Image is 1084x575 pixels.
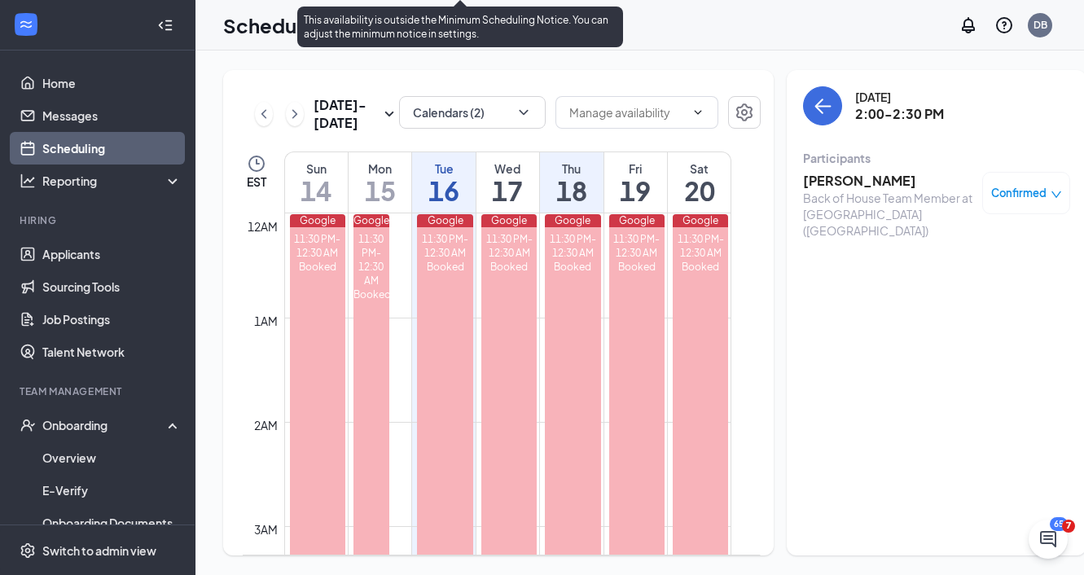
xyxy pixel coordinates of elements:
button: ChevronRight [286,102,304,126]
span: EST [247,173,266,190]
a: Scheduling [42,132,182,165]
div: Google [545,214,601,227]
a: Settings [728,96,761,132]
span: down [1051,189,1062,200]
div: Team Management [20,384,178,398]
input: Manage availability [569,103,685,121]
h3: 2:00-2:30 PM [855,105,944,123]
div: 3am [251,520,281,538]
h1: 14 [285,177,348,204]
a: September 15, 2025 [349,152,411,213]
h1: 17 [476,177,539,204]
a: September 18, 2025 [540,152,603,213]
a: September 20, 2025 [668,152,731,213]
svg: Clock [247,154,266,173]
a: Onboarding Documents [42,507,182,539]
div: 11:30 PM-12:30 AM [545,232,601,260]
span: Confirmed [991,185,1047,201]
svg: Notifications [959,15,978,35]
div: 12am [244,217,281,235]
div: Google [609,214,665,227]
a: E-Verify [42,474,182,507]
button: ChevronLeft [255,102,273,126]
svg: QuestionInfo [994,15,1014,35]
svg: UserCheck [20,417,36,433]
button: Calendars (2)ChevronDown [399,96,546,129]
div: Google [417,214,473,227]
a: Messages [42,99,182,132]
div: Booked [417,260,473,274]
a: Sourcing Tools [42,270,182,303]
div: 2am [251,416,281,434]
svg: SmallChevronDown [380,104,399,124]
div: Thu [540,160,603,177]
h1: 20 [668,177,731,204]
div: 11:30 PM-12:30 AM [481,232,538,260]
div: 11:30 PM-12:30 AM [609,232,665,260]
a: September 14, 2025 [285,152,348,213]
h1: 18 [540,177,603,204]
div: Tue [412,160,475,177]
h1: 19 [604,177,667,204]
div: Google [290,214,346,227]
div: Booked [673,260,728,274]
span: 7 [1062,520,1075,533]
a: Job Postings [42,303,182,336]
div: Hiring [20,213,178,227]
a: September 19, 2025 [604,152,667,213]
div: [DATE] [855,89,944,105]
a: September 17, 2025 [476,152,539,213]
h1: 16 [412,177,475,204]
button: back-button [803,86,842,125]
div: Wed [476,160,539,177]
div: 11:30 PM-12:30 AM [673,232,728,260]
svg: Settings [20,542,36,559]
h3: [DATE] - [DATE] [314,96,380,132]
div: DB [1034,18,1047,32]
a: Home [42,67,182,99]
a: September 16, 2025 [412,152,475,213]
div: Booked [609,260,665,274]
div: Booked [290,260,346,274]
a: Talent Network [42,336,182,368]
div: Participants [803,150,1070,166]
div: Onboarding [42,417,168,433]
div: Google [481,214,538,227]
h1: 15 [349,177,411,204]
div: Reporting [42,173,182,189]
svg: ChevronDown [516,104,532,121]
div: Booked [353,287,389,301]
div: 11:30 PM-12:30 AM [290,232,346,260]
iframe: Intercom live chat [1029,520,1068,559]
div: 11:30 PM-12:30 AM [417,232,473,260]
a: Overview [42,441,182,474]
button: Settings [728,96,761,129]
div: Sat [668,160,731,177]
h1: Scheduling [223,11,331,39]
div: 65 [1050,517,1068,531]
a: Applicants [42,238,182,270]
div: Google [673,214,728,227]
div: Google [353,214,389,227]
svg: ChevronRight [287,104,303,124]
svg: ArrowLeft [813,96,832,116]
div: 11:30 PM-12:30 AM [353,232,389,287]
svg: Analysis [20,173,36,189]
svg: WorkstreamLogo [18,16,34,33]
div: This availability is outside the Minimum Scheduling Notice. You can adjust the minimum notice in ... [297,7,623,47]
div: Mon [349,160,411,177]
div: 1am [251,312,281,330]
div: Back of House Team Member at [GEOGRAPHIC_DATA] ([GEOGRAPHIC_DATA]) [803,190,974,239]
h3: [PERSON_NAME] [803,172,974,190]
div: Switch to admin view [42,542,156,559]
div: Booked [481,260,538,274]
svg: ChevronDown [691,106,704,119]
svg: ChevronLeft [256,104,272,124]
div: Booked [545,260,601,274]
svg: Collapse [157,17,173,33]
div: Sun [285,160,348,177]
div: Fri [604,160,667,177]
svg: Settings [735,103,754,122]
